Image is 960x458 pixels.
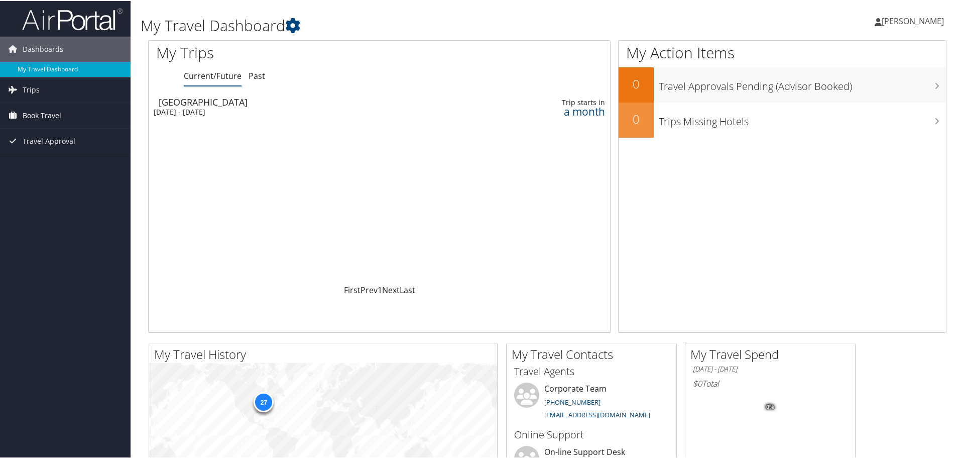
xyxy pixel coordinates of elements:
[501,106,606,115] div: a month
[141,14,683,35] h1: My Travel Dashboard
[154,107,438,116] div: [DATE] - [DATE]
[23,128,75,153] span: Travel Approval
[544,409,650,418] a: [EMAIL_ADDRESS][DOMAIN_NAME]
[619,102,946,137] a: 0Trips Missing Hotels
[514,363,669,378] h3: Travel Agents
[249,69,265,80] a: Past
[254,391,274,411] div: 27
[619,110,654,127] h2: 0
[184,69,242,80] a: Current/Future
[159,97,443,106] div: [GEOGRAPHIC_DATA]
[509,382,674,423] li: Corporate Team
[693,363,848,373] h6: [DATE] - [DATE]
[690,345,855,362] h2: My Travel Spend
[23,76,40,102] span: Trips
[514,427,669,441] h3: Online Support
[659,73,946,93] h3: Travel Approvals Pending (Advisor Booked)
[23,102,61,127] span: Book Travel
[619,41,946,62] h1: My Action Items
[544,397,601,406] a: [PHONE_NUMBER]
[512,345,676,362] h2: My Travel Contacts
[875,5,954,35] a: [PERSON_NAME]
[501,97,606,106] div: Trip starts in
[882,15,944,26] span: [PERSON_NAME]
[766,403,774,409] tspan: 0%
[344,284,361,295] a: First
[156,41,410,62] h1: My Trips
[400,284,415,295] a: Last
[619,74,654,91] h2: 0
[378,284,382,295] a: 1
[693,377,702,388] span: $0
[659,109,946,128] h3: Trips Missing Hotels
[154,345,497,362] h2: My Travel History
[22,7,123,30] img: airportal-logo.png
[619,66,946,102] a: 0Travel Approvals Pending (Advisor Booked)
[23,36,63,61] span: Dashboards
[382,284,400,295] a: Next
[693,377,848,388] h6: Total
[361,284,378,295] a: Prev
